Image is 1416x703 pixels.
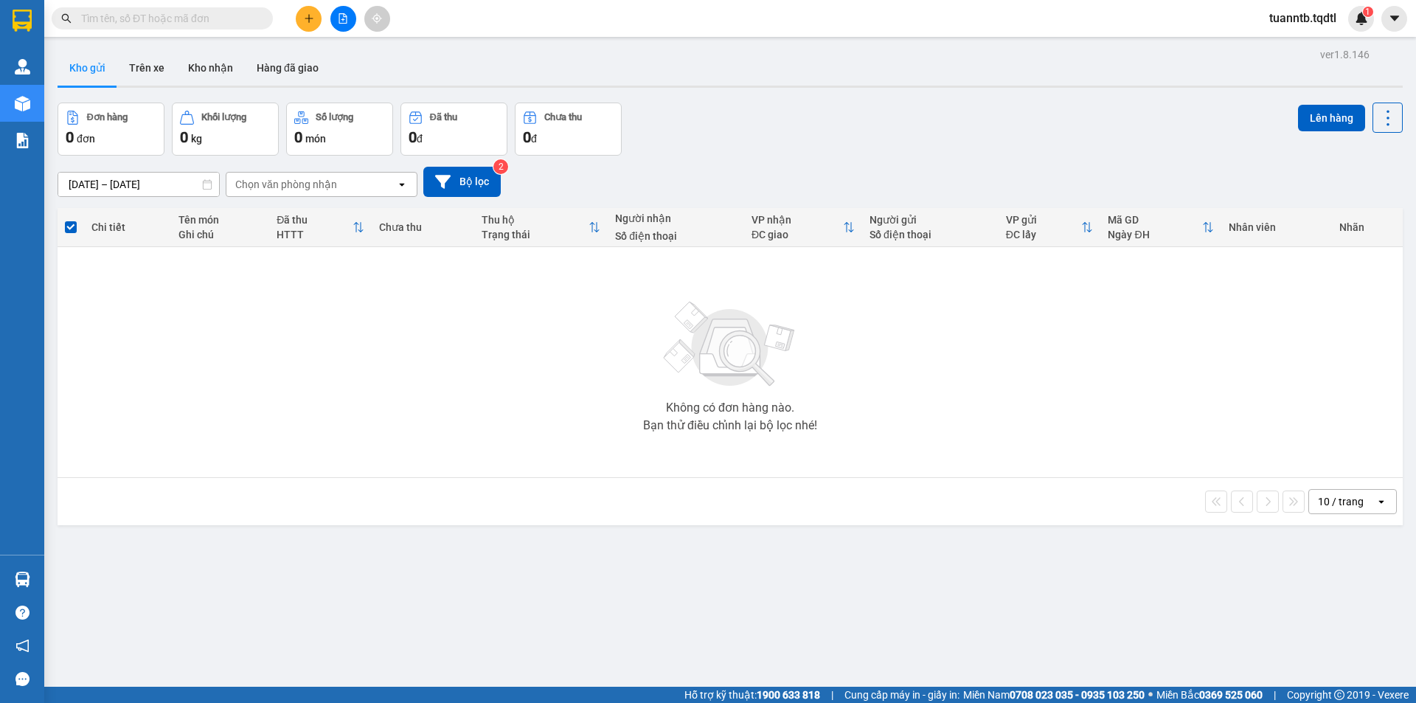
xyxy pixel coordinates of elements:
div: Thu hộ [482,214,589,226]
img: svg+xml;base64,PHN2ZyBjbGFzcz0ibGlzdC1wbHVnX19zdmciIHhtbG5zPSJodHRwOi8vd3d3LnczLm9yZy8yMDAwL3N2Zy... [656,293,804,396]
strong: 1900 633 818 [757,689,820,701]
span: | [831,687,833,703]
span: notification [15,639,29,653]
img: logo-vxr [13,10,32,32]
button: Hàng đã giao [245,50,330,86]
svg: open [1375,496,1387,508]
div: Ghi chú [178,229,262,240]
sup: 1 [1363,7,1373,17]
div: Đã thu [430,112,457,122]
span: 0 [66,128,74,146]
input: Tìm tên, số ĐT hoặc mã đơn [81,10,255,27]
span: 0 [180,128,188,146]
div: VP gửi [1006,214,1082,226]
span: 0 [523,128,531,146]
button: file-add [330,6,356,32]
img: warehouse-icon [15,96,30,111]
button: Đã thu0đ [400,103,507,156]
button: Đơn hàng0đơn [58,103,164,156]
img: warehouse-icon [15,59,30,75]
div: Bạn thử điều chỉnh lại bộ lọc nhé! [643,420,817,432]
span: kg [191,133,202,145]
span: Cung cấp máy in - giấy in: [844,687,959,703]
div: Người nhận [615,212,737,224]
input: Select a date range. [58,173,219,196]
span: question-circle [15,606,29,620]
span: file-add [338,13,348,24]
th: Toggle SortBy [744,208,862,247]
div: Trạng thái [482,229,589,240]
div: VP nhận [752,214,843,226]
div: Số điện thoại [615,230,737,242]
button: caret-down [1381,6,1407,32]
span: đ [417,133,423,145]
span: search [61,13,72,24]
span: | [1274,687,1276,703]
span: caret-down [1388,12,1401,25]
span: Miền Nam [963,687,1145,703]
span: 0 [409,128,417,146]
button: Bộ lọc [423,167,501,197]
span: plus [304,13,314,24]
span: đ [531,133,537,145]
div: Chọn văn phòng nhận [235,177,337,192]
button: Số lượng0món [286,103,393,156]
span: Hỗ trợ kỹ thuật: [684,687,820,703]
div: Đơn hàng [87,112,128,122]
span: Miền Bắc [1156,687,1263,703]
div: Số lượng [316,112,353,122]
span: copyright [1334,690,1344,700]
th: Toggle SortBy [1100,208,1221,247]
div: Chi tiết [91,221,163,233]
div: Ngày ĐH [1108,229,1202,240]
span: món [305,133,326,145]
strong: 0369 525 060 [1199,689,1263,701]
div: Mã GD [1108,214,1202,226]
button: Khối lượng0kg [172,103,279,156]
span: tuanntb.tqdtl [1257,9,1348,27]
span: đơn [77,133,95,145]
img: icon-new-feature [1355,12,1368,25]
strong: 0708 023 035 - 0935 103 250 [1010,689,1145,701]
div: Tên món [178,214,262,226]
span: aim [372,13,382,24]
button: plus [296,6,322,32]
span: 1 [1365,7,1370,17]
span: 0 [294,128,302,146]
div: Người gửi [870,214,991,226]
button: Chưa thu0đ [515,103,622,156]
div: 10 / trang [1318,494,1364,509]
div: ver 1.8.146 [1320,46,1370,63]
button: Lên hàng [1298,105,1365,131]
div: Khối lượng [201,112,246,122]
th: Toggle SortBy [269,208,372,247]
div: Nhãn [1339,221,1395,233]
img: solution-icon [15,133,30,148]
div: ĐC giao [752,229,843,240]
svg: open [396,179,408,190]
button: Trên xe [117,50,176,86]
div: ĐC lấy [1006,229,1082,240]
span: ⚪️ [1148,692,1153,698]
button: Kho gửi [58,50,117,86]
button: Kho nhận [176,50,245,86]
sup: 2 [493,159,508,174]
div: HTTT [277,229,353,240]
div: Chưa thu [544,112,582,122]
img: warehouse-icon [15,572,30,587]
button: aim [364,6,390,32]
div: Đã thu [277,214,353,226]
th: Toggle SortBy [999,208,1101,247]
div: Nhân viên [1229,221,1324,233]
th: Toggle SortBy [474,208,608,247]
div: Số điện thoại [870,229,991,240]
div: Chưa thu [379,221,467,233]
span: message [15,672,29,686]
div: Không có đơn hàng nào. [666,402,794,414]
